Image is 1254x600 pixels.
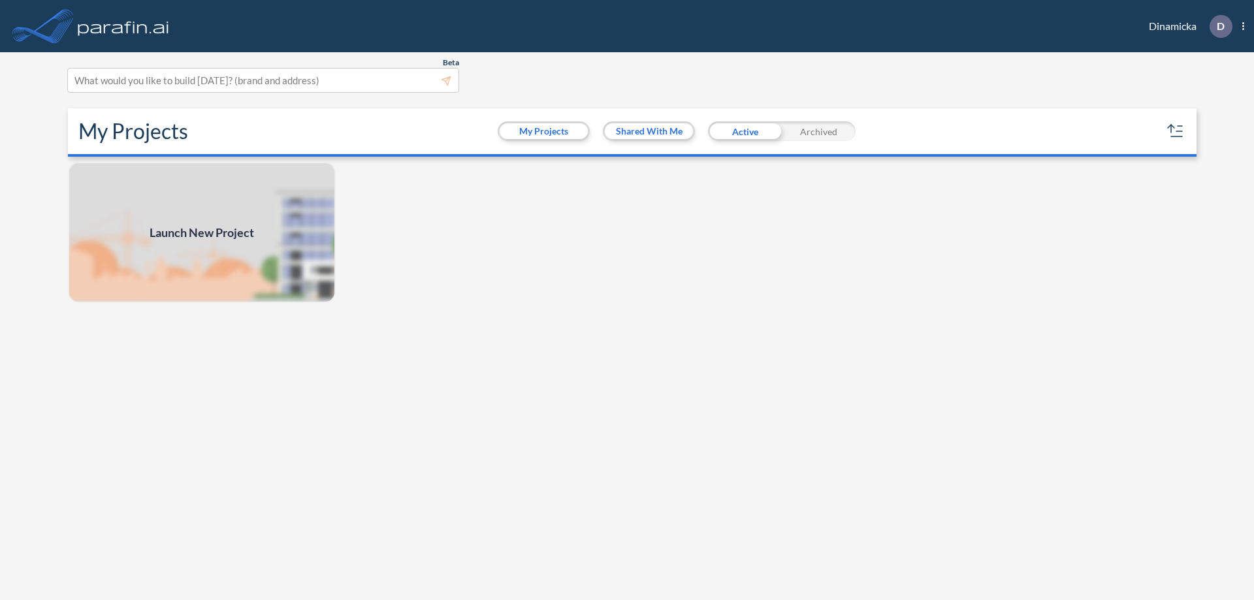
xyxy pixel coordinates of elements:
[708,121,782,141] div: Active
[75,13,172,39] img: logo
[1165,121,1186,142] button: sort
[68,162,336,303] img: add
[1217,20,1225,32] p: D
[1129,15,1244,38] div: Dinamicka
[605,123,693,139] button: Shared With Me
[500,123,588,139] button: My Projects
[78,119,188,144] h2: My Projects
[782,121,856,141] div: Archived
[150,224,254,242] span: Launch New Project
[68,162,336,303] a: Launch New Project
[443,57,459,68] span: Beta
